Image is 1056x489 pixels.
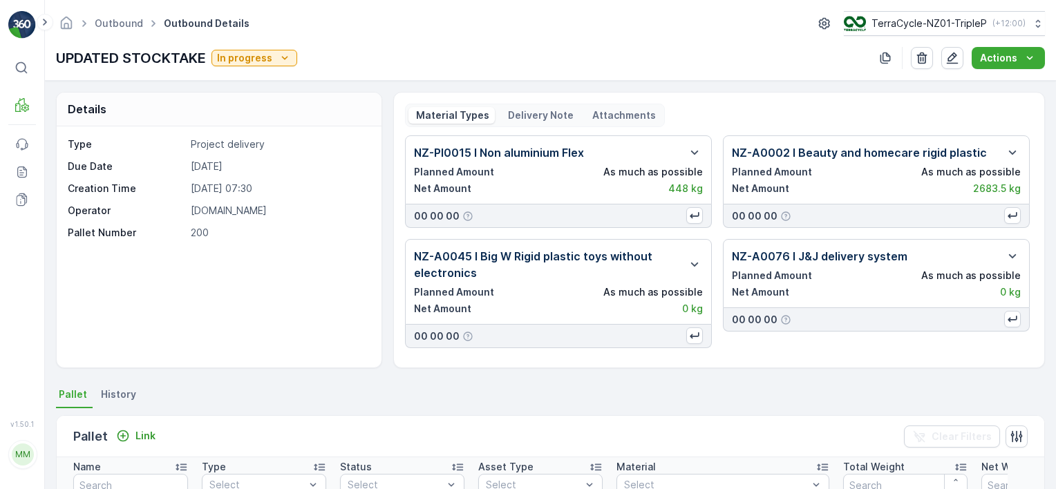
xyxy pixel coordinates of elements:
p: NZ-PI0015 I Non aluminium Flex [414,144,584,161]
button: TerraCycle-NZ01-TripleP(+12:00) [844,11,1045,36]
p: Status [340,460,372,474]
p: 00 00 00 [732,313,777,327]
p: Total Weight [843,460,905,474]
p: NZ-A0045 I Big W Rigid plastic toys without electronics [414,248,681,281]
p: 00 00 00 [414,209,460,223]
p: [DATE] 07:30 [191,182,367,195]
p: 200 [191,226,367,240]
p: Type [202,460,226,474]
p: Asset Type [478,460,534,474]
div: Help Tooltip Icon [780,314,791,325]
p: Details [68,101,106,117]
p: Planned Amount [414,165,494,179]
p: Material Types [414,108,489,122]
p: In progress [217,51,272,65]
p: Delivery Note [506,108,574,122]
div: Help Tooltip Icon [462,331,473,342]
button: Actions [972,47,1045,69]
p: 00 00 00 [414,329,460,343]
button: In progress [211,50,297,66]
div: Help Tooltip Icon [462,211,473,222]
p: Pallet Number [68,226,185,240]
p: Creation Time [68,182,185,195]
p: 2683.5 kg [973,182,1021,195]
p: Material [616,460,656,474]
p: ( +12:00 ) [992,18,1026,29]
button: Clear Filters [904,425,1000,448]
p: NZ-A0002 I Beauty and homecare rigid plastic [732,144,987,161]
span: v 1.50.1 [8,420,36,428]
p: Type [68,137,185,151]
p: Link [135,429,155,443]
p: Operator [68,204,185,218]
p: Net Weight [981,460,1035,474]
p: As much as possible [921,165,1021,179]
p: Due Date [68,160,185,173]
p: As much as possible [603,285,703,299]
span: History [101,387,136,401]
p: Net Amount [732,285,789,299]
img: TC_7kpGtVS.png [844,16,866,31]
p: [DATE] [191,160,367,173]
p: NZ-A0076 I J&J delivery system [732,248,907,265]
p: 00 00 00 [732,209,777,223]
p: Clear Filters [932,430,992,443]
span: Pallet [59,387,87,401]
p: Net Amount [414,182,471,195]
p: Actions [980,51,1017,65]
div: Help Tooltip Icon [780,211,791,222]
img: logo [8,11,36,39]
p: Planned Amount [732,165,812,179]
p: Pallet [73,427,108,446]
button: MM [8,431,36,478]
p: Planned Amount [732,269,812,282]
p: [DOMAIN_NAME] [191,204,367,218]
button: Link [111,428,161,444]
p: Net Amount [732,182,789,195]
p: Attachments [590,108,656,122]
span: Outbound Details [161,17,252,30]
a: Outbound [95,17,143,29]
a: Homepage [59,21,74,32]
p: 0 kg [682,302,703,316]
p: Net Amount [414,302,471,316]
p: TerraCycle-NZ01-TripleP [871,17,987,30]
p: Project delivery [191,137,367,151]
div: MM [12,443,34,466]
p: Name [73,460,101,474]
p: Planned Amount [414,285,494,299]
p: As much as possible [603,165,703,179]
p: As much as possible [921,269,1021,282]
p: 0 kg [1000,285,1021,299]
p: 448 kg [668,182,703,195]
p: UPDATED STOCKTAKE [56,48,206,68]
